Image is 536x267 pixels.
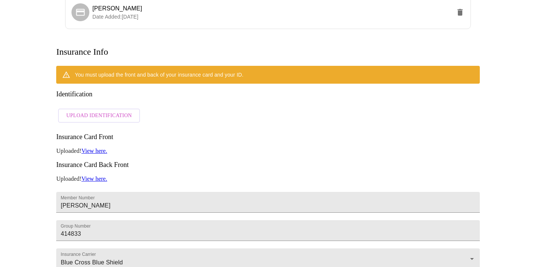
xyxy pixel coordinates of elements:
[451,3,469,21] button: delete
[56,47,108,57] h3: Insurance Info
[56,161,480,169] h3: Insurance Card Back Front
[467,254,477,264] button: Open
[56,176,480,182] p: Uploaded!
[92,14,138,20] span: Date Added: [DATE]
[56,90,480,98] h3: Identification
[58,109,140,123] button: Upload Identification
[75,68,243,81] div: You must upload the front and back of your insurance card and your ID.
[92,5,142,12] span: [PERSON_NAME]
[82,148,107,154] a: View here.
[82,176,107,182] a: View here.
[56,133,480,141] h3: Insurance Card Front
[56,148,480,154] p: Uploaded!
[66,111,132,120] span: Upload Identification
